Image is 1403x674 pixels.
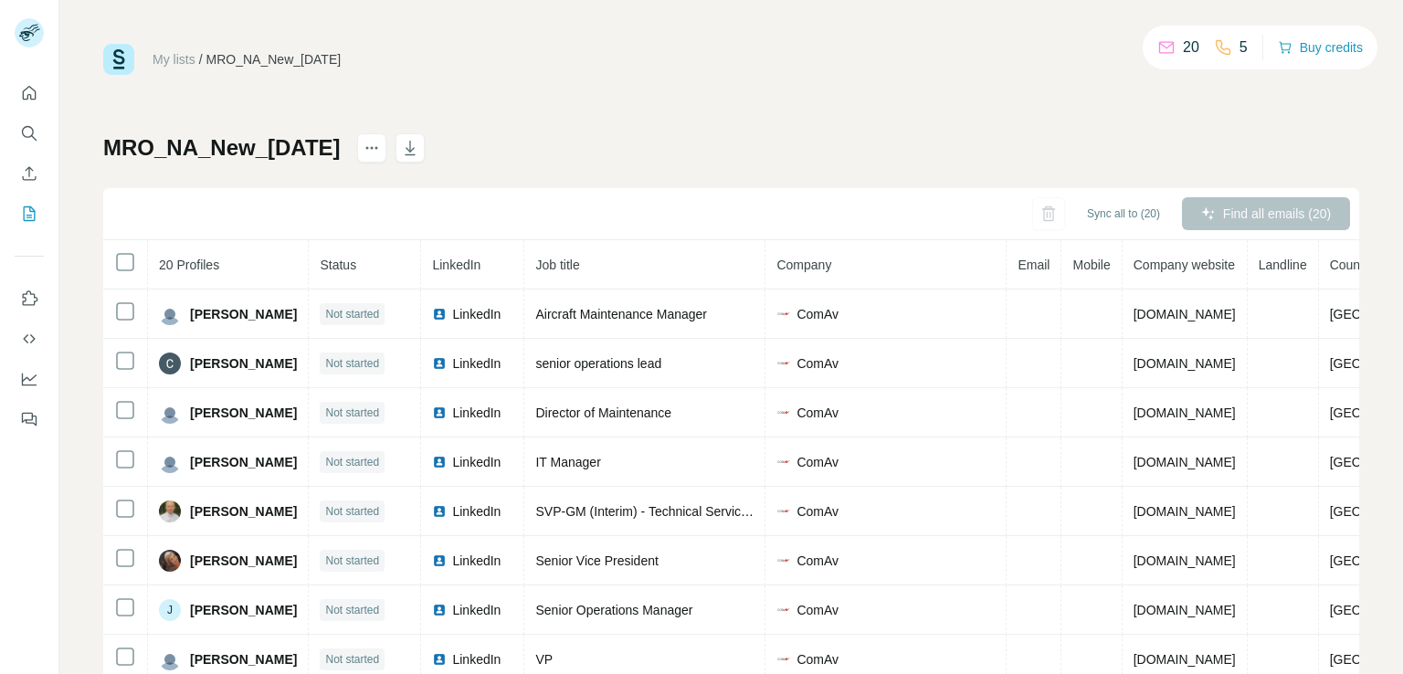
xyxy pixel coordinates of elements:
p: 20 [1183,37,1199,58]
span: [DOMAIN_NAME] [1134,455,1236,469]
img: LinkedIn logo [432,405,447,420]
span: Not started [325,553,379,569]
img: company-logo [776,356,791,371]
div: J [159,599,181,621]
span: [DOMAIN_NAME] [1134,405,1236,420]
button: Feedback [15,403,44,436]
span: LinkedIn [452,502,501,521]
span: [PERSON_NAME] [190,502,297,521]
span: Not started [325,651,379,668]
span: ComAv [796,601,839,619]
span: LinkedIn [452,552,501,570]
span: Job title [535,258,579,272]
span: LinkedIn [432,258,480,272]
span: ComAv [796,650,839,669]
li: / [199,50,203,68]
span: [PERSON_NAME] [190,650,297,669]
span: SVP-GM (Interim) - Technical Services (MRO) [535,504,796,519]
span: Not started [325,306,379,322]
img: Surfe Logo [103,44,134,75]
span: senior operations lead [535,356,661,371]
span: Mobile [1072,258,1110,272]
div: MRO_NA_New_[DATE] [206,50,342,68]
span: Not started [325,503,379,520]
span: LinkedIn [452,453,501,471]
span: Landline [1259,258,1307,272]
span: [PERSON_NAME] [190,601,297,619]
img: Avatar [159,451,181,473]
span: VP [535,652,553,667]
span: Senior Operations Manager [535,603,692,617]
img: company-logo [776,307,791,321]
span: Not started [325,355,379,372]
span: Not started [325,454,379,470]
span: [DOMAIN_NAME] [1134,553,1236,568]
span: ComAv [796,404,839,422]
span: LinkedIn [452,354,501,373]
span: Status [320,258,356,272]
span: 20 Profiles [159,258,219,272]
button: Buy credits [1278,35,1363,60]
span: [DOMAIN_NAME] [1134,356,1236,371]
img: LinkedIn logo [432,553,447,568]
span: [DOMAIN_NAME] [1134,652,1236,667]
span: ComAv [796,552,839,570]
span: Not started [325,405,379,421]
span: Senior Vice President [535,553,658,568]
img: LinkedIn logo [432,455,447,469]
img: Avatar [159,648,181,670]
span: ComAv [796,502,839,521]
span: Country [1330,258,1375,272]
button: Search [15,117,44,150]
span: [PERSON_NAME] [190,552,297,570]
span: IT Manager [535,455,600,469]
span: Email [1018,258,1050,272]
span: [PERSON_NAME] [190,453,297,471]
span: [PERSON_NAME] [190,305,297,323]
span: LinkedIn [452,650,501,669]
span: Aircraft Maintenance Manager [535,307,707,321]
span: LinkedIn [452,601,501,619]
h1: MRO_NA_New_[DATE] [103,133,341,163]
span: Sync all to (20) [1087,205,1160,222]
button: My lists [15,197,44,230]
span: ComAv [796,354,839,373]
img: company-logo [776,553,791,568]
img: company-logo [776,455,791,469]
span: [DOMAIN_NAME] [1134,307,1236,321]
img: Avatar [159,550,181,572]
img: Avatar [159,303,181,325]
span: [PERSON_NAME] [190,354,297,373]
img: LinkedIn logo [432,307,447,321]
span: Company [776,258,831,272]
a: My lists [153,52,195,67]
span: ComAv [796,305,839,323]
img: Avatar [159,402,181,424]
span: Not started [325,602,379,618]
span: Company website [1134,258,1235,272]
img: company-logo [776,405,791,420]
button: Quick start [15,77,44,110]
img: company-logo [776,603,791,617]
img: company-logo [776,504,791,519]
img: LinkedIn logo [432,603,447,617]
p: 5 [1239,37,1248,58]
img: Avatar [159,353,181,374]
img: LinkedIn logo [432,652,447,667]
button: actions [357,133,386,163]
button: Sync all to (20) [1074,200,1173,227]
span: [DOMAIN_NAME] [1134,603,1236,617]
button: Use Surfe API [15,322,44,355]
span: Director of Maintenance [535,405,671,420]
button: Dashboard [15,363,44,395]
img: Avatar [159,500,181,522]
img: LinkedIn logo [432,356,447,371]
img: company-logo [776,652,791,667]
span: LinkedIn [452,404,501,422]
button: Enrich CSV [15,157,44,190]
span: [DOMAIN_NAME] [1134,504,1236,519]
img: LinkedIn logo [432,504,447,519]
button: Use Surfe on LinkedIn [15,282,44,315]
span: [PERSON_NAME] [190,404,297,422]
span: ComAv [796,453,839,471]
